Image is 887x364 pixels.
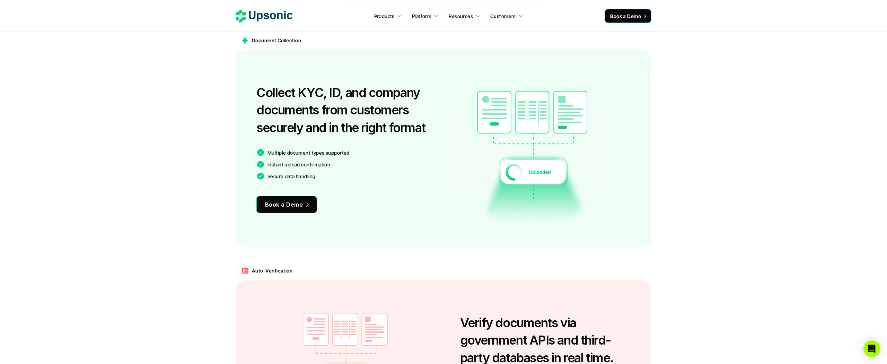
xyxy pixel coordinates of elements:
[863,340,880,357] div: Open Intercom Messenger
[449,12,473,20] p: Resources
[490,12,516,20] p: Customers
[265,201,303,208] span: Book a Demo
[267,149,350,156] p: Multiple document types supported
[256,196,317,213] a: Book a Demo
[252,267,292,274] p: Auto-Verification
[412,12,431,20] p: Platform
[370,10,406,22] a: Products
[267,173,315,180] p: Secure data handling
[252,37,301,44] p: Document Collection
[256,84,440,136] h3: Collect KYC, ID, and company documents from customers securely and in the right format
[374,12,395,20] p: Products
[610,13,641,19] span: Book a Demo
[267,161,330,168] p: Instant upload confirmation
